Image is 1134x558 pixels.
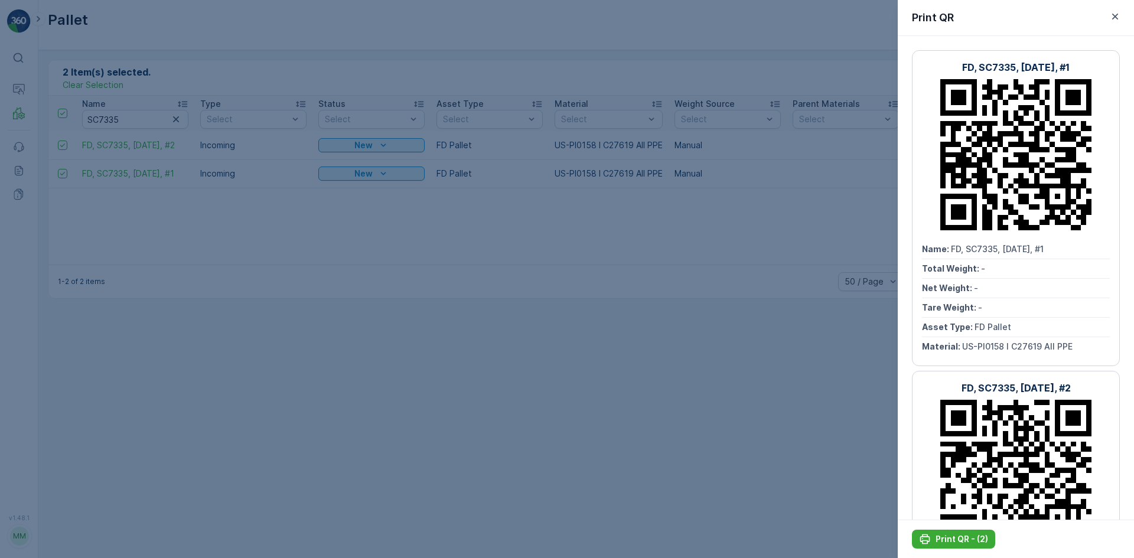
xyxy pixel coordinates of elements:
[974,283,978,293] span: -
[962,60,1070,74] p: FD, SC7335, [DATE], #1
[912,9,954,26] p: Print QR
[978,302,982,312] span: -
[936,533,988,545] p: Print QR - (2)
[962,381,1071,395] p: FD, SC7335, [DATE], #2
[922,263,981,273] span: Total Weight :
[912,530,995,549] button: Print QR - (2)
[922,302,978,312] span: Tare Weight :
[922,283,974,293] span: Net Weight :
[962,341,1073,351] span: US-PI0158 I C27619 All PPE
[951,244,1044,254] span: FD, SC7335, [DATE], #1
[981,263,985,273] span: -
[922,244,951,254] span: Name :
[922,341,962,351] span: Material :
[975,322,1011,332] span: FD Pallet
[922,322,975,332] span: Asset Type :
